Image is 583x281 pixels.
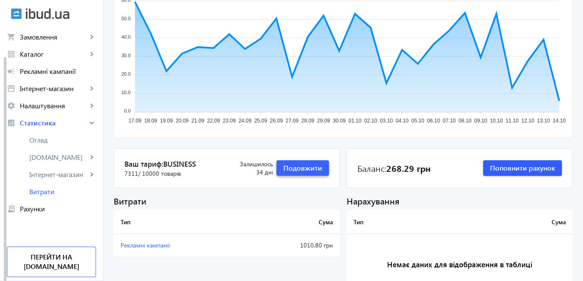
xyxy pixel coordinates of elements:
[20,33,87,41] span: Замовлення
[301,118,314,124] tspan: 28.09
[411,118,424,124] tspan: 05.10
[7,67,16,76] mat-icon: campaign
[124,169,181,178] span: 7311
[244,234,340,257] td: 1010.80 грн
[270,118,283,124] tspan: 26.09
[29,153,87,162] span: [DOMAIN_NAME]
[7,205,16,213] mat-icon: receipt_long
[283,163,322,173] span: Подовжити
[505,118,518,124] tspan: 11.10
[224,160,273,168] span: Залишилось
[7,84,16,93] mat-icon: storefront
[20,119,87,127] span: Статистика
[244,210,340,234] th: Сума
[87,101,96,110] mat-icon: keyboard_arrow_right
[7,50,16,58] mat-icon: grid_view
[490,118,503,124] tspan: 10.10
[553,118,566,124] tspan: 14.10
[176,118,189,124] tspan: 20.09
[285,118,298,124] tspan: 27.09
[20,101,87,110] span: Налаштування
[20,67,96,76] span: Рекламні кампанії
[254,118,267,124] tspan: 25.09
[26,8,69,19] img: ibud_text.svg
[87,33,96,41] mat-icon: keyboard_arrow_right
[124,159,224,169] span: Ваш тариф:
[427,118,440,124] tspan: 06.10
[144,118,157,124] tspan: 18.09
[29,187,96,196] span: Витрати
[87,84,96,93] mat-icon: keyboard_arrow_right
[521,118,534,124] tspan: 12.10
[29,136,96,144] span: Огляд
[121,241,170,249] span: Рекламні кампанії
[20,50,87,58] span: Каталог
[191,118,204,124] tspan: 21.09
[29,170,87,179] span: Інтернет-магазин
[87,50,96,58] mat-icon: keyboard_arrow_right
[124,108,130,113] tspan: 0.0
[128,118,141,124] tspan: 17.09
[163,159,196,168] span: Business
[364,118,377,124] tspan: 02.10
[333,118,346,124] tspan: 30.09
[11,8,22,19] img: ibud.svg
[317,118,330,124] tspan: 29.09
[7,101,16,110] mat-icon: settings
[121,71,130,76] tspan: 20.0
[357,162,431,174] div: Баланс:
[121,16,130,21] tspan: 50.0
[347,210,450,234] th: Тип
[114,210,244,234] th: Тип
[386,162,431,174] b: 268.29 грн
[87,119,96,127] mat-icon: keyboard_arrow_right
[474,118,487,124] tspan: 09.10
[459,118,471,124] tspan: 08.10
[87,153,96,162] mat-icon: keyboard_arrow_right
[450,210,573,234] th: Сума
[239,118,251,124] tspan: 24.09
[87,170,96,179] mat-icon: keyboard_arrow_right
[121,90,130,95] tspan: 10.0
[20,205,96,213] span: Рахунки
[7,33,16,41] mat-icon: shopping_cart
[537,118,550,124] tspan: 13.10
[483,160,562,176] button: Поповнити рахунок
[396,118,409,124] tspan: 04.10
[347,195,573,207] div: Нарахування
[348,118,361,124] tspan: 01.10
[138,169,181,177] span: / 10000 товарів
[207,118,220,124] tspan: 22.09
[114,195,340,207] div: Витрати
[380,118,393,124] tspan: 03.10
[224,160,273,177] div: 34 дні
[7,247,96,277] a: Перейти на [DOMAIN_NAME]
[20,84,87,93] span: Інтернет-магазин
[121,53,130,58] tspan: 30.0
[223,118,236,124] tspan: 23.09
[121,34,130,40] tspan: 40.0
[7,119,16,127] mat-icon: analytics
[490,163,555,173] span: Поповнити рахунок
[160,118,173,124] tspan: 19.09
[443,118,456,124] tspan: 07.10
[276,160,329,176] button: Подовжити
